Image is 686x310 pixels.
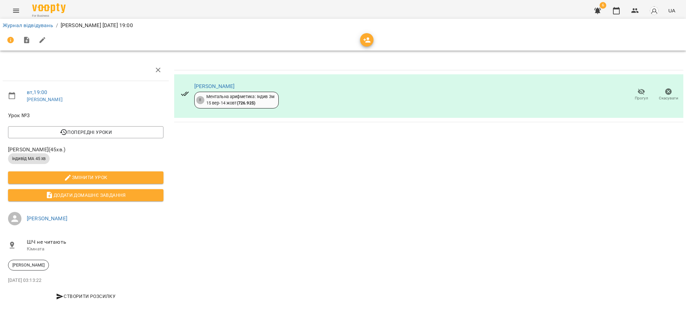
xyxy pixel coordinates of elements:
span: Попередні уроки [13,128,158,136]
span: Додати домашнє завдання [13,191,158,199]
a: [PERSON_NAME] [194,83,235,89]
span: ШЧ не читають [27,238,163,246]
span: Урок №3 [8,111,163,120]
button: Прогул [628,85,655,104]
a: [PERSON_NAME] [27,215,67,222]
a: [PERSON_NAME] [27,97,63,102]
a: вт , 19:00 [27,89,47,95]
a: Журнал відвідувань [3,22,53,28]
button: Змінити урок [8,171,163,183]
span: 6 [600,2,606,9]
span: Прогул [635,95,648,101]
button: Попередні уроки [8,126,163,138]
span: UA [668,7,675,14]
button: Скасувати [655,85,682,104]
li: / [56,21,58,29]
img: avatar_s.png [649,6,659,15]
p: [PERSON_NAME] [DATE] 19:00 [61,21,133,29]
span: [PERSON_NAME] ( 45 хв. ) [8,146,163,154]
button: Створити розсилку [8,290,163,302]
img: Voopty Logo [32,3,66,13]
div: Ментальна арифметика: Індив 3м 15 вер - 14 жовт [206,94,274,106]
p: Кімната [27,246,163,252]
div: 8 [196,96,204,104]
button: Menu [8,3,24,19]
button: UA [666,4,678,17]
span: [PERSON_NAME] [8,262,49,268]
p: [DATE] 03:13:22 [8,277,163,284]
span: Змінити урок [13,173,158,181]
span: Скасувати [659,95,678,101]
nav: breadcrumb [3,21,683,29]
b: ( 726.92 $ ) [237,100,255,105]
button: Додати домашнє завдання [8,189,163,201]
span: індивід МА 45 хв [8,156,50,162]
div: [PERSON_NAME] [8,260,49,270]
span: For Business [32,14,66,18]
span: Створити розсилку [11,292,161,300]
